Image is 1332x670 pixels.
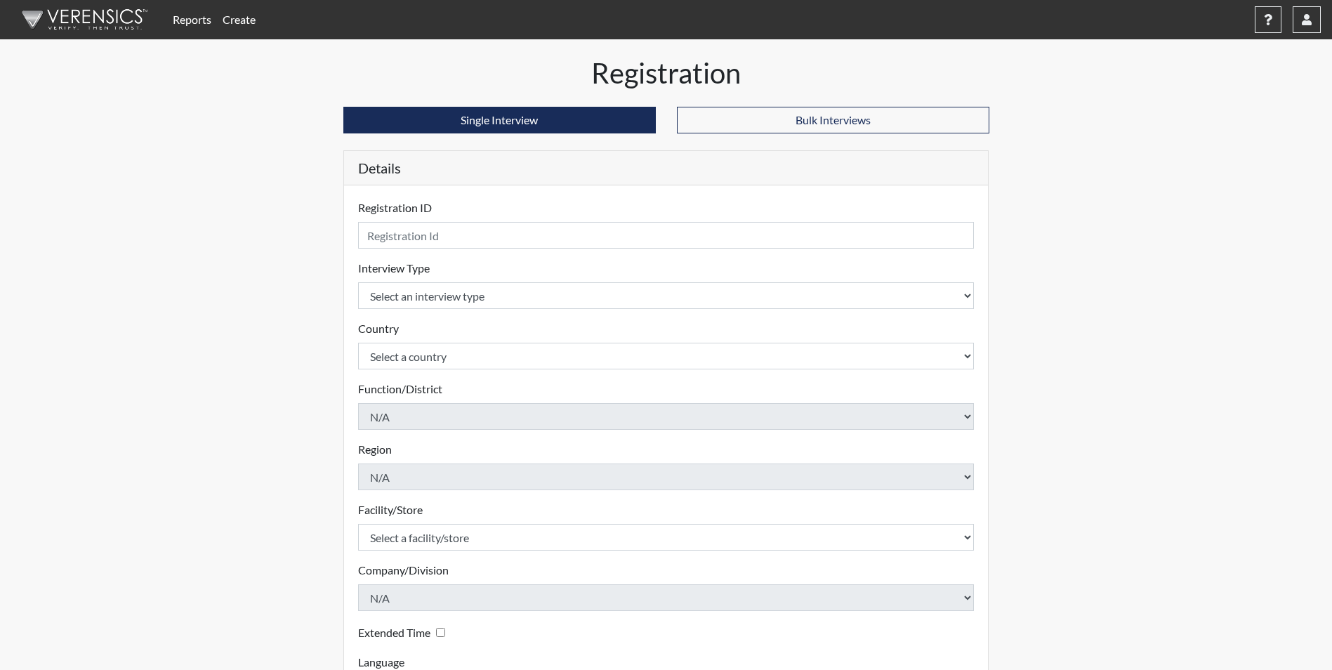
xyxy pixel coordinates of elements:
[358,260,430,277] label: Interview Type
[358,501,423,518] label: Facility/Store
[167,6,217,34] a: Reports
[358,381,442,398] label: Function/District
[358,624,430,641] label: Extended Time
[344,151,989,185] h5: Details
[343,107,656,133] button: Single Interview
[358,199,432,216] label: Registration ID
[217,6,261,34] a: Create
[358,222,975,249] input: Insert a Registration ID, which needs to be a unique alphanumeric value for each interviewee
[358,622,451,643] div: Checking this box will provide the interviewee with an accomodation of extra time to answer each ...
[358,562,449,579] label: Company/Division
[343,56,989,90] h1: Registration
[358,320,399,337] label: Country
[358,441,392,458] label: Region
[677,107,989,133] button: Bulk Interviews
